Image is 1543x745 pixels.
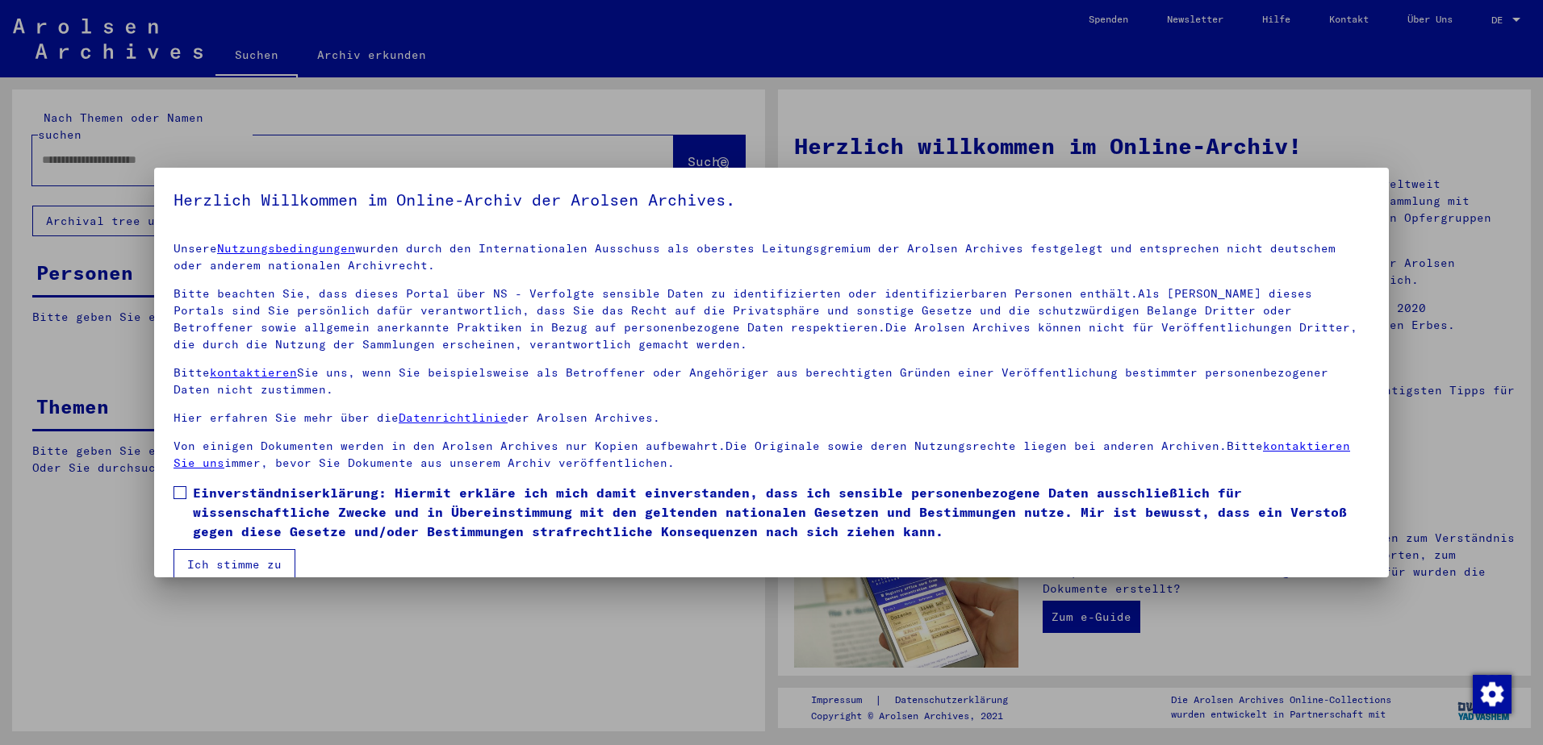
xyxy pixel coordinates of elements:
[174,438,1369,472] p: Von einigen Dokumenten werden in den Arolsen Archives nur Kopien aufbewahrt.Die Originale sowie d...
[174,240,1369,274] p: Unsere wurden durch den Internationalen Ausschuss als oberstes Leitungsgremium der Arolsen Archiv...
[174,364,1369,398] p: Bitte Sie uns, wenn Sie beispielsweise als Betroffener oder Angehöriger aus berechtigten Gründen ...
[1473,675,1512,714] img: Zustimmung ändern
[174,410,1369,427] p: Hier erfahren Sie mehr über die der Arolsen Archives.
[174,187,1369,213] h5: Herzlich Willkommen im Online-Archiv der Arolsen Archives.
[210,365,297,380] a: kontaktieren
[399,410,508,425] a: Datenrichtlinie
[174,549,295,580] button: Ich stimme zu
[1472,674,1511,713] div: Zustimmung ändern
[174,439,1350,470] a: kontaktieren Sie uns
[193,483,1369,541] span: Einverständniserklärung: Hiermit erkläre ich mich damit einverstanden, dass ich sensible personen...
[174,285,1369,353] p: Bitte beachten Sie, dass dieses Portal über NS - Verfolgte sensible Daten zu identifizierten oder...
[217,241,355,256] a: Nutzungsbedingungen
